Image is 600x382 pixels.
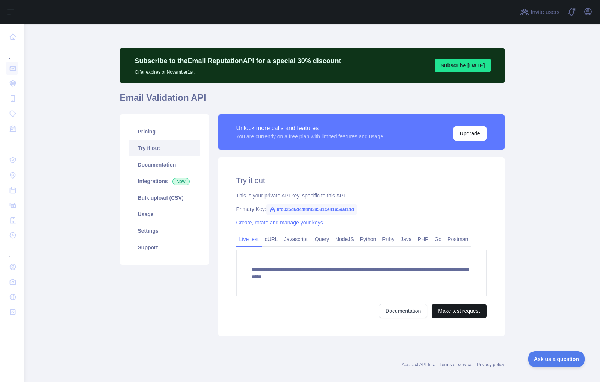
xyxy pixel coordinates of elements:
[402,362,435,367] a: Abstract API Inc.
[311,233,332,245] a: jQuery
[397,233,415,245] a: Java
[379,304,427,318] a: Documentation
[415,233,432,245] a: PHP
[236,220,323,226] a: Create, rotate and manage your keys
[6,244,18,259] div: ...
[477,362,504,367] a: Privacy policy
[379,233,397,245] a: Ruby
[432,304,486,318] button: Make test request
[129,173,200,189] a: Integrations New
[129,239,200,256] a: Support
[172,178,190,185] span: New
[435,59,491,72] button: Subscribe [DATE]
[6,45,18,60] div: ...
[129,140,200,156] a: Try it out
[236,192,487,199] div: This is your private API key, specific to this API.
[120,92,505,110] h1: Email Validation API
[528,351,585,367] iframe: Toggle Customer Support
[236,233,262,245] a: Live test
[266,204,357,215] span: 8fb025d6d44f4f838531ce41a59af14d
[236,124,384,133] div: Unlock more calls and features
[444,233,471,245] a: Postman
[262,233,281,245] a: cURL
[431,233,444,245] a: Go
[357,233,379,245] a: Python
[332,233,357,245] a: NodeJS
[440,362,472,367] a: Terms of service
[518,6,561,18] button: Invite users
[453,126,487,141] button: Upgrade
[129,223,200,239] a: Settings
[6,137,18,152] div: ...
[236,133,384,140] div: You are currently on a free plan with limited features and usage
[236,205,487,213] div: Primary Key:
[135,56,341,66] p: Subscribe to the Email Reputation API for a special 30 % discount
[236,175,487,186] h2: Try it out
[129,156,200,173] a: Documentation
[530,8,559,17] span: Invite users
[129,189,200,206] a: Bulk upload (CSV)
[129,206,200,223] a: Usage
[129,123,200,140] a: Pricing
[135,66,341,75] p: Offer expires on November 1st.
[281,233,311,245] a: Javascript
